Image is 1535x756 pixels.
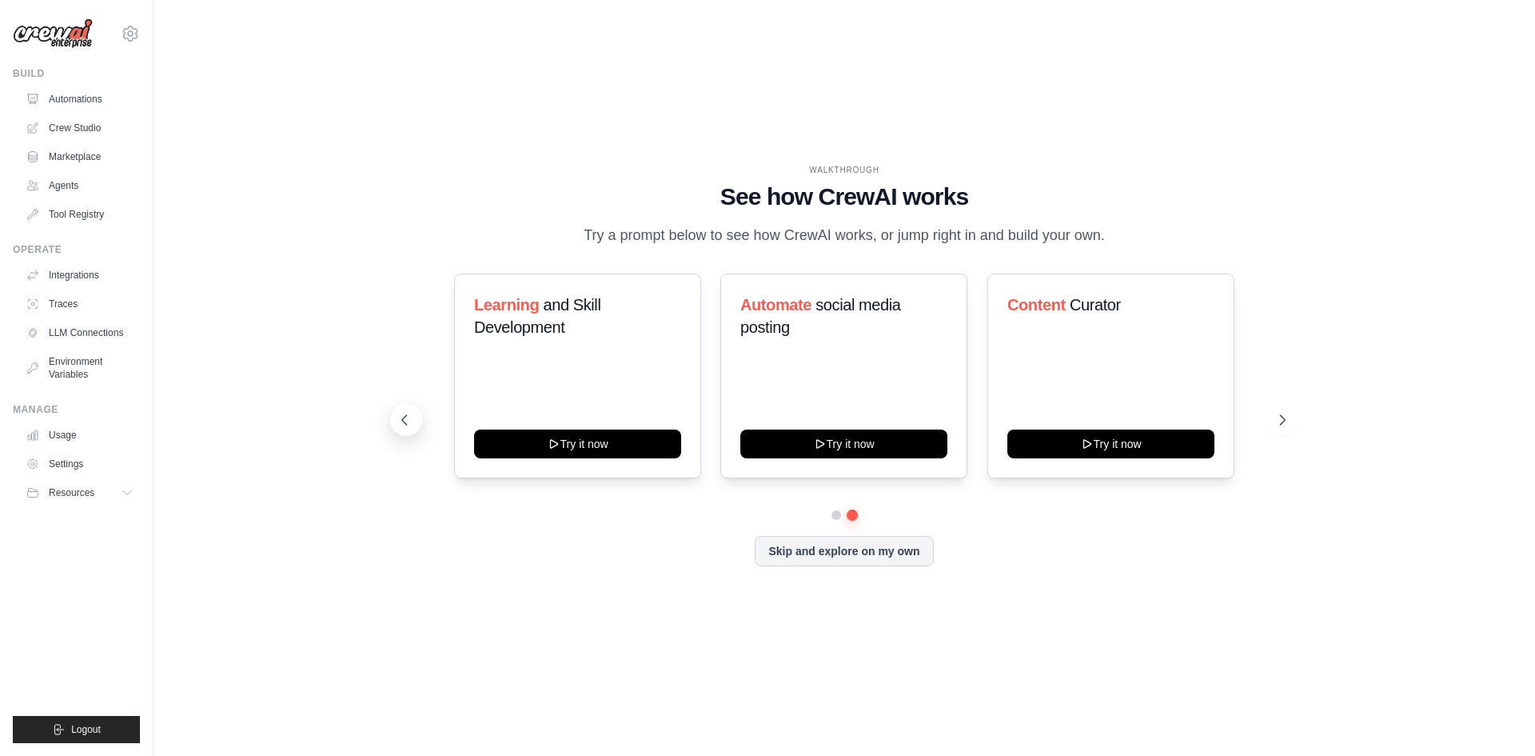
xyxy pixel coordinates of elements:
span: Learning [474,296,539,314]
div: Operate [13,243,140,256]
span: social media posting [740,296,901,336]
div: WALKTHROUGH [403,164,1286,176]
span: Automate [740,296,811,314]
iframe: Chat Widget [1455,679,1535,756]
img: Logo [13,18,93,49]
a: Marketplace [19,144,140,170]
button: Try it now [740,430,947,458]
button: Try it now [1007,430,1214,458]
a: Agents [19,173,140,198]
div: Build [13,67,140,80]
a: Settings [19,451,140,477]
h1: See how CrewAI works [403,182,1286,211]
p: Try a prompt below to see how CrewAI works, or jump right in and build your own. [576,224,1113,247]
button: Try it now [474,430,681,458]
div: Widget de chat [1455,679,1535,756]
div: Manage [13,403,140,416]
span: Resources [49,486,94,499]
a: Automations [19,86,140,112]
span: Content [1007,296,1066,314]
a: Environment Variables [19,349,140,387]
button: Skip and explore on my own [755,536,933,566]
button: Logout [13,716,140,743]
span: Curator [1070,296,1121,314]
a: Traces [19,291,140,317]
a: LLM Connections [19,320,140,346]
a: Usage [19,422,140,448]
span: Logout [71,723,101,736]
button: Resources [19,480,140,506]
a: Crew Studio [19,115,140,141]
a: Tool Registry [19,202,140,227]
span: and Skill Development [474,296,600,336]
a: Integrations [19,262,140,288]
